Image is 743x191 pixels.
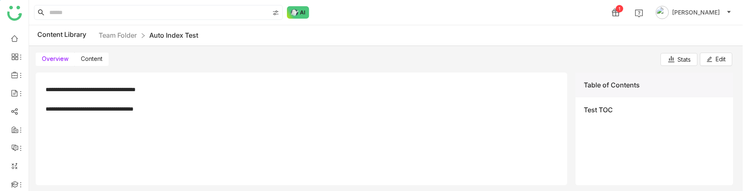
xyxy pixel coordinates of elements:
[672,8,720,17] span: [PERSON_NAME]
[149,31,198,39] a: Auto Index Test
[42,55,68,62] span: Overview
[656,6,669,19] img: avatar
[667,55,691,64] div: Stats
[99,31,137,39] a: Team Folder
[667,55,675,63] img: stats.svg
[287,6,309,19] img: ask-buddy-normal.svg
[584,106,725,114] div: Test TOC
[37,30,198,41] div: Content Library
[716,55,726,64] span: Edit
[7,6,22,21] img: logo
[81,55,102,62] span: Content
[654,6,733,19] button: [PERSON_NAME]
[635,9,643,17] img: help.svg
[616,5,623,12] div: 1
[700,53,732,66] button: Edit
[272,10,279,16] img: search-type.svg
[575,73,733,97] div: Table of Contents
